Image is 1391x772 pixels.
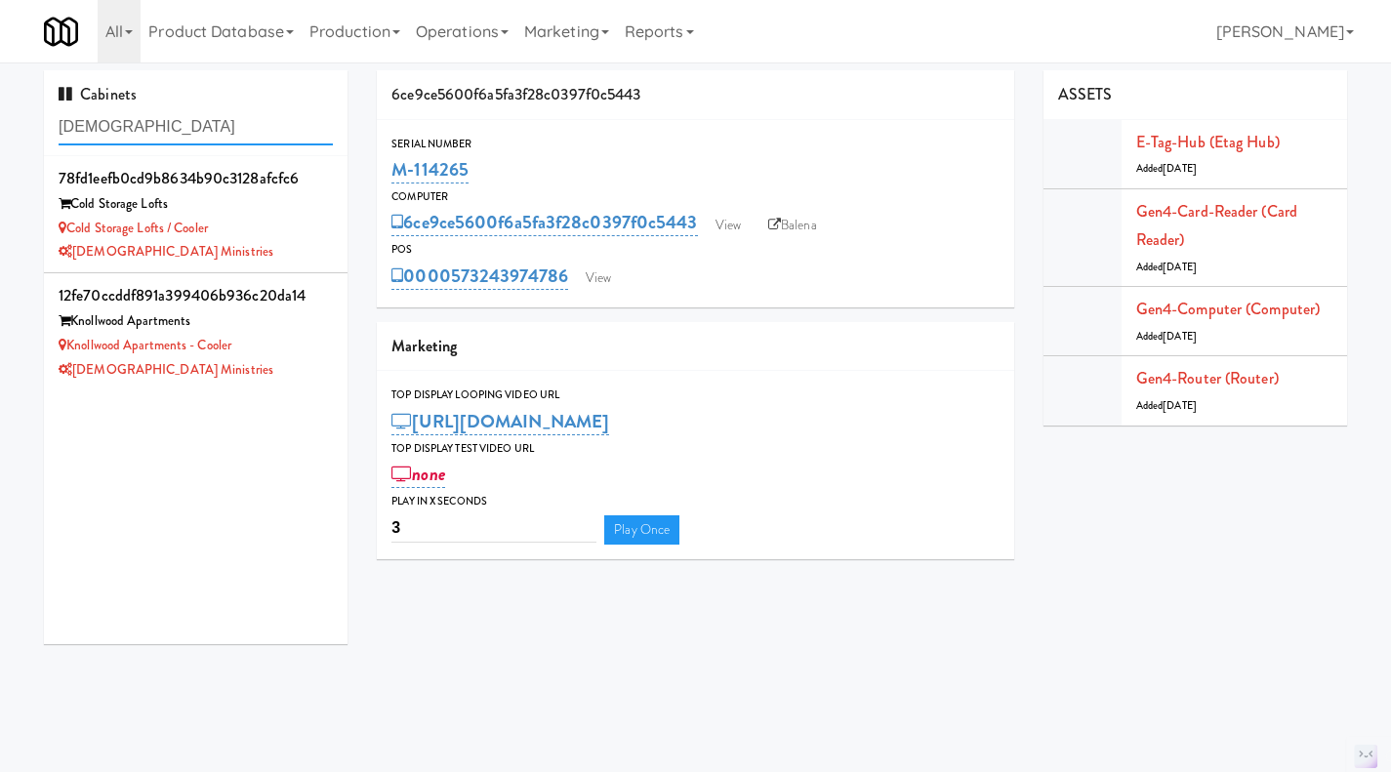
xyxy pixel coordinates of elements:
a: [URL][DOMAIN_NAME] [391,408,609,435]
div: Computer [391,187,1000,207]
img: Micromart [44,15,78,49]
a: 0000573243974786 [391,263,568,290]
span: [DATE] [1163,260,1197,274]
div: Knollwood Apartments [59,309,333,334]
a: 6ce9ce5600f6a5fa3f28c0397f0c5443 [391,209,697,236]
span: Added [1136,398,1197,413]
li: 78fd1eefb0cd9b8634b90c3128afcfc6Cold Storage Lofts Cold Storage Lofts / Cooler[DEMOGRAPHIC_DATA] ... [44,156,348,273]
div: 78fd1eefb0cd9b8634b90c3128afcfc6 [59,164,333,193]
span: [DATE] [1163,329,1197,344]
a: View [576,264,621,293]
span: Added [1136,329,1197,344]
div: Serial Number [391,135,1000,154]
div: Cold Storage Lofts [59,192,333,217]
a: [DEMOGRAPHIC_DATA] Ministries [59,360,273,379]
a: M-114265 [391,156,469,183]
a: Gen4-computer (Computer) [1136,298,1320,320]
div: 6ce9ce5600f6a5fa3f28c0397f0c5443 [377,70,1014,120]
a: View [706,211,751,240]
a: Cold Storage Lofts / Cooler [59,219,208,237]
div: Top Display Looping Video Url [391,386,1000,405]
a: Play Once [604,515,679,545]
div: Top Display Test Video Url [391,439,1000,459]
input: Search cabinets [59,109,333,145]
a: [DEMOGRAPHIC_DATA] Ministries [59,242,273,261]
a: Balena [758,211,827,240]
span: [DATE] [1163,161,1197,176]
a: Gen4-card-reader (Card Reader) [1136,200,1297,252]
span: ASSETS [1058,83,1113,105]
div: Play in X seconds [391,492,1000,511]
a: E-tag-hub (Etag Hub) [1136,131,1280,153]
a: Knollwood Apartments - Cooler [59,336,231,354]
li: 12fe70ccddf891a399406b936c20da14Knollwood Apartments Knollwood Apartments - Cooler[DEMOGRAPHIC_DA... [44,273,348,389]
span: Cabinets [59,83,137,105]
div: 12fe70ccddf891a399406b936c20da14 [59,281,333,310]
span: Added [1136,260,1197,274]
a: Gen4-router (Router) [1136,367,1279,389]
span: Added [1136,161,1197,176]
div: POS [391,240,1000,260]
a: none [391,461,445,488]
span: [DATE] [1163,398,1197,413]
span: Marketing [391,335,457,357]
